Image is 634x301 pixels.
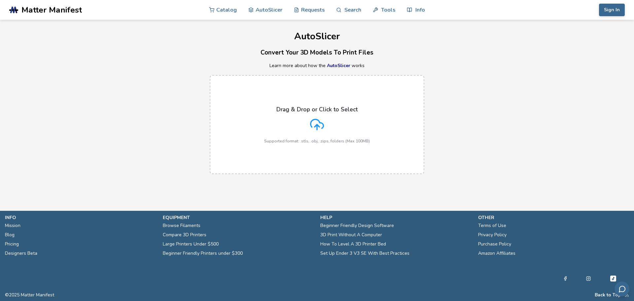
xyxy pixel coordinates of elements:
a: Mission [5,221,20,230]
a: Beginner Friendly Printers under $300 [163,249,243,258]
p: equipment [163,214,314,221]
a: Facebook [563,275,568,282]
a: RSS Feed [624,292,629,298]
span: Matter Manifest [21,5,82,15]
p: info [5,214,156,221]
a: Compare 3D Printers [163,230,206,240]
a: Purchase Policy [478,240,511,249]
a: Blog [5,230,15,240]
a: Set Up Ender 3 V3 SE With Best Practices [320,249,409,258]
a: Instagram [586,275,591,282]
a: Designers Beta [5,249,37,258]
a: Pricing [5,240,19,249]
span: © 2025 Matter Manifest [5,292,54,298]
a: Browse Filaments [163,221,200,230]
a: AutoSlicer [327,62,350,69]
p: Drag & Drop or Click to Select [276,106,358,113]
a: 3D Print Without A Computer [320,230,382,240]
a: How To Level A 3D Printer Bed [320,240,386,249]
a: Amazon Affiliates [478,249,515,258]
p: help [320,214,472,221]
button: Sign In [599,4,625,16]
p: Supported format: .stls, .obj, .zips, folders (Max 100MB) [264,139,370,143]
a: Privacy Policy [478,230,507,240]
a: Tiktok [609,275,617,282]
a: Beginner Friendly Design Software [320,221,394,230]
button: Send feedback via email [615,282,629,296]
a: Large Printers Under $500 [163,240,219,249]
a: Terms of Use [478,221,506,230]
button: Back to Top [595,292,621,298]
p: other [478,214,629,221]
